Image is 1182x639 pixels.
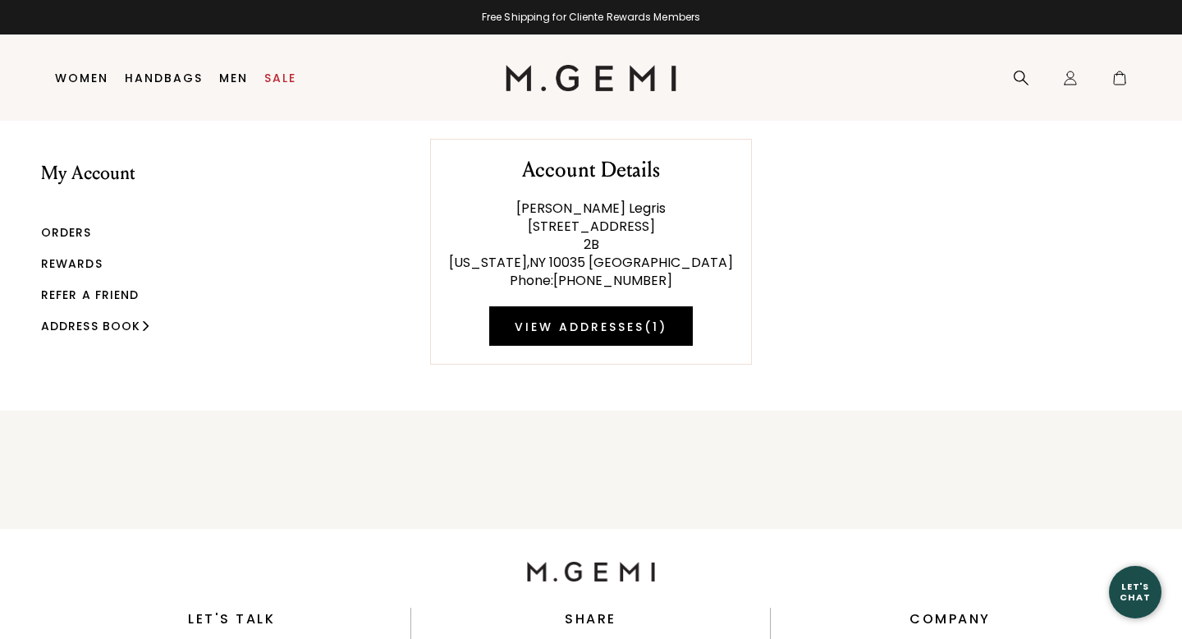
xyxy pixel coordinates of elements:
[41,163,155,225] li: My Account
[41,255,103,272] a: Rewards
[449,218,733,236] div: [STREET_ADDRESS]
[1109,582,1161,602] div: Let's Chat
[143,320,149,331] img: small chevron
[506,65,677,91] img: M.Gemi
[41,224,92,241] a: Orders
[41,318,140,334] a: Address Book
[489,306,693,346] a: View Addresses(1)
[449,272,733,290] div: Phone : [PHONE_NUMBER]
[125,71,203,85] a: Handbags
[55,71,108,85] a: Women
[449,236,733,254] div: 2B
[527,562,656,582] img: M.Gemi
[565,614,616,624] h3: Share
[264,71,296,85] a: Sale
[522,158,660,182] h2: Account Details
[909,614,991,624] h3: Company
[53,614,410,624] h3: Let's Talk
[449,254,733,272] div: [US_STATE] , NY 10035 [GEOGRAPHIC_DATA]
[449,200,733,218] div: [PERSON_NAME] Legris
[41,287,139,303] a: Refer a Friend
[219,71,248,85] a: Men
